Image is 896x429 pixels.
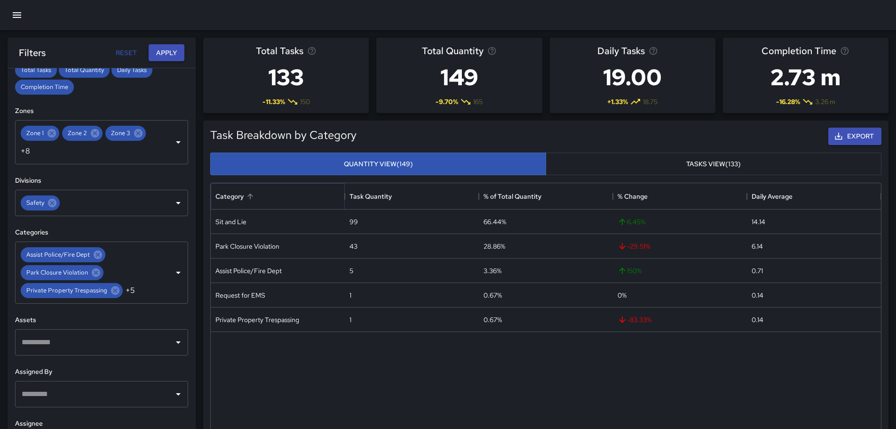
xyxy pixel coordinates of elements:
div: Private Property Trespassing [21,283,123,298]
span: -16.28 % [776,97,800,106]
button: Open [172,136,185,149]
h6: Assets [15,315,188,325]
span: Zone 3 [105,128,136,138]
div: Daily Average [747,183,881,210]
span: Daily Tasks [111,66,152,74]
div: 6.14 [752,242,763,251]
div: Zone 3 [105,126,146,141]
div: 66.44% [484,217,506,227]
h3: 19.00 [597,58,667,96]
span: -9.70 % [436,97,458,106]
div: % Change [613,183,747,210]
span: Completion Time [761,43,836,58]
span: Assist Police/Fire Dept [21,249,95,260]
span: Safety [21,197,50,208]
div: 99 [349,217,358,227]
div: 0.67% [484,315,502,324]
span: -29.51 % [618,242,650,251]
div: Park Closure Violation [21,265,103,280]
div: 28.86% [484,242,505,251]
h5: Task Breakdown by Category [210,128,357,143]
span: Zone 2 [62,128,93,138]
div: Private Property Trespassing [215,315,299,324]
div: Task Quantity [349,183,392,210]
span: +8 [21,146,30,156]
span: Daily Tasks [597,43,645,58]
span: +5 [126,285,135,296]
button: Apply [149,44,184,62]
h6: Categories [15,227,188,238]
div: 0.14 [752,315,763,324]
svg: Average time taken to complete tasks in the selected period, compared to the previous period. [840,46,849,56]
svg: Average number of tasks per day in the selected period, compared to the previous period. [649,46,658,56]
div: 0.14 [752,291,763,300]
div: Daily Average [752,183,793,210]
span: 150 [300,97,310,106]
div: 0.71 [752,266,763,275]
div: 0.67% [484,291,502,300]
div: 5 [349,266,353,275]
svg: Total number of tasks in the selected period, compared to the previous period. [307,46,317,56]
div: Safety [21,195,60,210]
span: 3.26 m [815,97,835,106]
div: Total Tasks [15,63,57,78]
button: Open [172,196,185,210]
div: Request for EMS [215,291,265,300]
button: Open [172,336,185,349]
span: 150 % [618,266,642,275]
button: Tasks View(133) [546,153,881,176]
div: Total Quantity [59,63,110,78]
div: Zone 1 [21,126,59,141]
span: Zone 1 [21,128,49,138]
button: Sort [244,190,257,203]
div: % of Total Quantity [479,183,613,210]
div: Assist Police/Fire Dept [215,266,282,275]
div: Completion Time [15,80,74,95]
span: Total Tasks [15,66,57,74]
div: 1 [349,291,351,300]
button: Export [828,128,881,145]
div: Assist Police/Fire Dept [21,247,105,262]
div: Park Closure Violation [215,242,279,251]
span: Total Quantity [422,43,484,58]
span: Park Closure Violation [21,267,94,278]
button: Quantity View(149) [210,153,546,176]
span: 165 [473,97,483,106]
span: + 1.33 % [607,97,628,106]
h3: 133 [256,58,317,96]
h6: Assigned By [15,367,188,377]
h6: Assignee [15,419,188,429]
button: Reset [111,44,141,62]
span: Completion Time [15,83,74,91]
div: % Change [618,183,648,210]
div: Category [215,183,244,210]
span: 0 % [618,291,626,300]
h6: Zones [15,106,188,116]
div: Sit and Lie [215,217,246,227]
span: Private Property Trespassing [21,285,113,296]
span: -83.33 % [618,315,651,324]
div: Zone 2 [62,126,103,141]
button: Open [172,266,185,279]
div: 43 [349,242,357,251]
div: 1 [349,315,351,324]
div: Category [211,183,345,210]
span: 18.75 [643,97,658,106]
h3: 149 [422,58,497,96]
div: Task Quantity [345,183,479,210]
div: 14.14 [752,217,765,227]
div: 3.36% [484,266,501,275]
svg: Total task quantity in the selected period, compared to the previous period. [487,46,497,56]
span: 6.45 % [618,217,645,227]
span: -11.33 % [262,97,285,106]
div: % of Total Quantity [484,183,541,210]
span: Total Tasks [256,43,303,58]
button: Open [172,388,185,401]
h3: 2.73 m [761,58,849,96]
div: Daily Tasks [111,63,152,78]
h6: Divisions [15,176,188,186]
span: Total Quantity [59,66,110,74]
h6: Filters [19,45,46,60]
